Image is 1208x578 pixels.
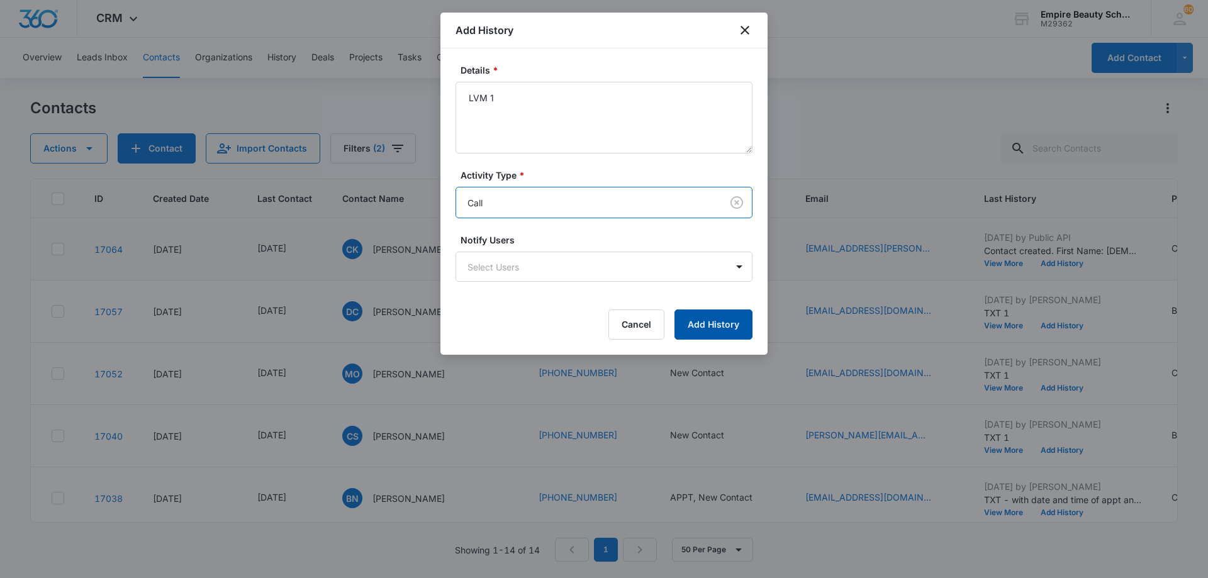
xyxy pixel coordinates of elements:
label: Activity Type [461,169,758,182]
button: Add History [674,309,752,340]
button: Clear [727,192,747,213]
h1: Add History [456,23,513,38]
textarea: LVM 1 [456,82,752,153]
button: Cancel [608,309,664,340]
label: Notify Users [461,233,758,247]
label: Details [461,64,758,77]
button: close [737,23,752,38]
